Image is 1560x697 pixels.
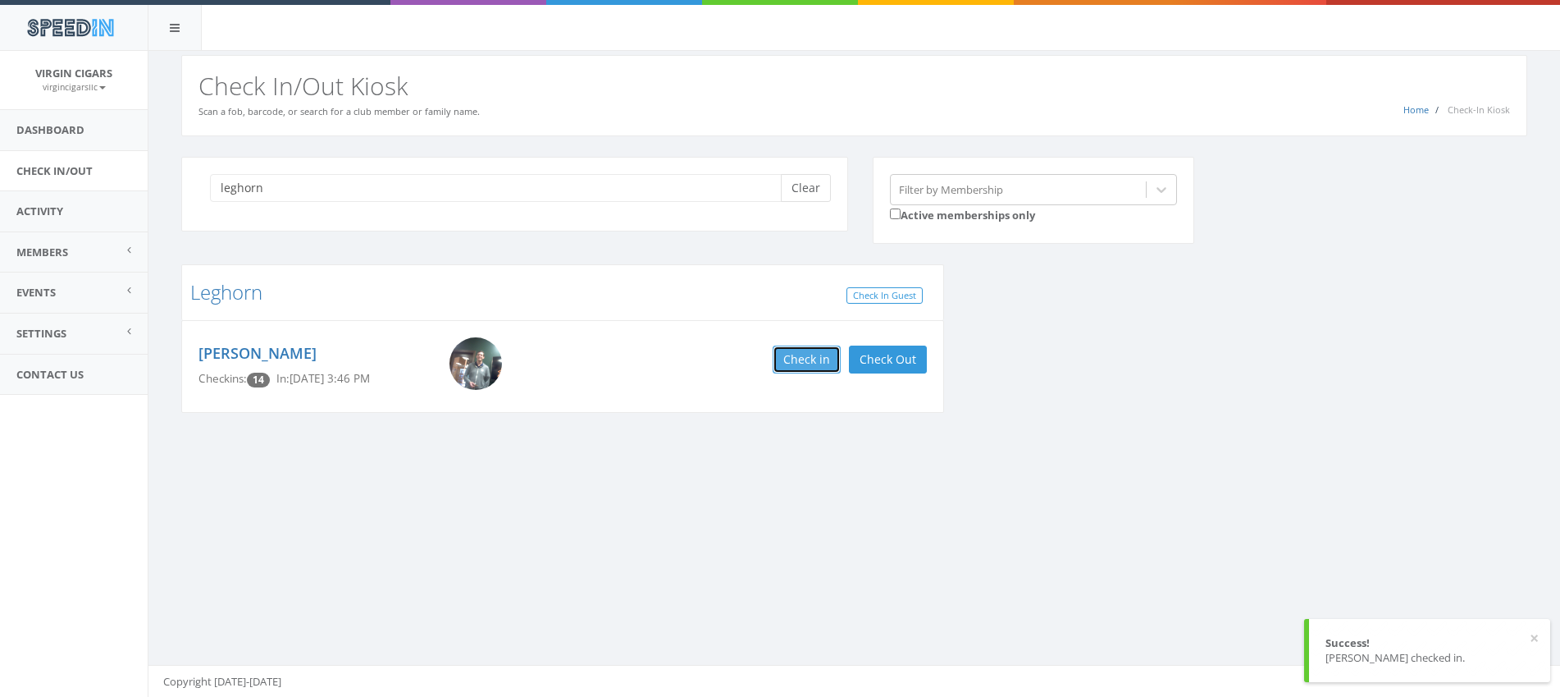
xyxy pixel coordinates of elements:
[276,371,370,386] span: In: [DATE] 3:46 PM
[19,12,121,43] img: speedin_logo.png
[1325,635,1534,651] div: Success!
[16,326,66,341] span: Settings
[210,174,793,202] input: Search a name to check in
[43,81,106,93] small: virgincigarsllc
[890,205,1035,223] label: Active memberships only
[890,209,901,219] input: Active memberships only
[35,66,112,80] span: Virgin Cigars
[1448,103,1510,116] span: Check-In Kiosk
[449,337,502,390] img: Nicholas_Leghorn.png
[1325,650,1534,666] div: [PERSON_NAME] checked in.
[846,287,923,305] a: Check In Guest
[198,343,317,363] a: [PERSON_NAME]
[1403,103,1429,116] a: Home
[899,181,1003,197] div: Filter by Membership
[16,285,56,300] span: Events
[43,79,106,94] a: virgincigarsllc
[16,245,68,259] span: Members
[190,278,262,305] a: Leghorn
[198,72,1510,99] h2: Check In/Out Kiosk
[198,105,480,117] small: Scan a fob, barcode, or search for a club member or family name.
[781,174,831,202] button: Clear
[849,346,927,374] button: Check Out
[198,371,247,386] span: Checkins:
[16,367,84,382] span: Contact Us
[773,346,841,374] button: Check in
[247,373,270,387] span: Checkin count
[1530,631,1539,647] button: ×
